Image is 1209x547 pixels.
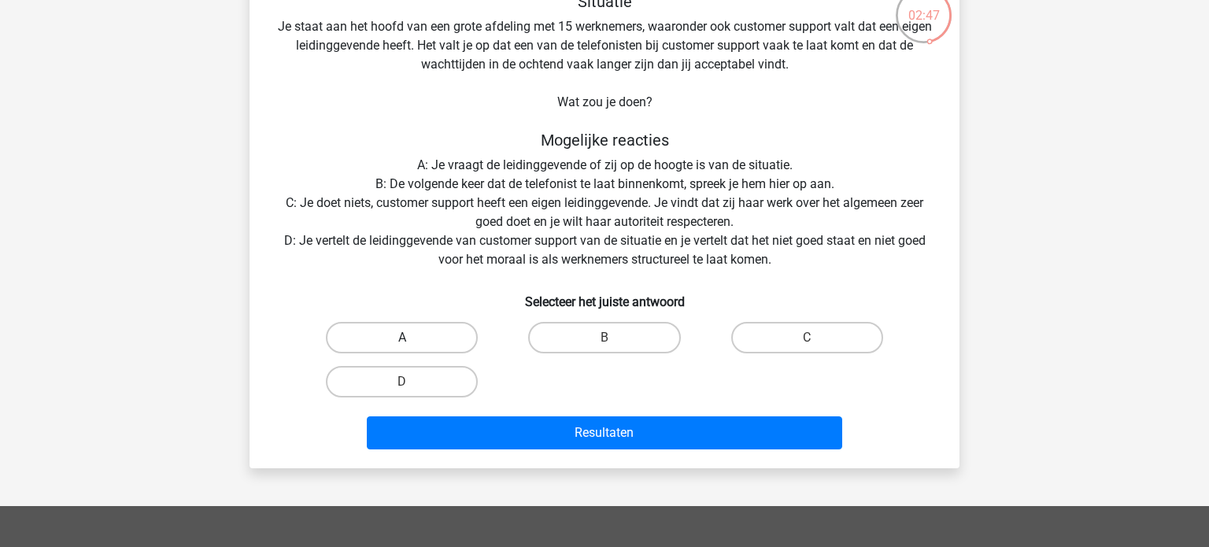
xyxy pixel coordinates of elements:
label: A [326,322,478,353]
label: B [528,322,680,353]
label: C [731,322,883,353]
h5: Mogelijke reacties [275,131,934,150]
label: D [326,366,478,397]
h6: Selecteer het juiste antwoord [275,282,934,309]
button: Resultaten [367,416,843,449]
